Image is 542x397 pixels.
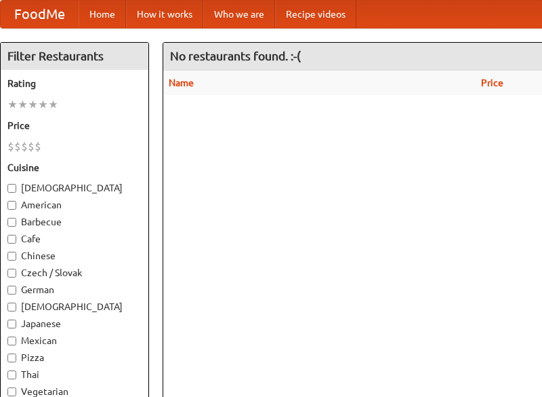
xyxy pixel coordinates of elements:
h5: Price [7,119,142,132]
input: [DEMOGRAPHIC_DATA] [7,303,16,311]
label: Mexican [7,334,142,347]
input: American [7,201,16,210]
input: Vegetarian [7,387,16,396]
label: Chinese [7,249,142,263]
label: [DEMOGRAPHIC_DATA] [7,181,142,195]
input: Japanese [7,320,16,328]
h5: Cuisine [7,161,142,174]
label: Barbecue [7,215,142,229]
li: ★ [7,97,18,112]
a: Who we are [203,1,275,28]
a: Home [79,1,126,28]
label: Thai [7,368,142,381]
li: ★ [48,97,58,112]
label: Czech / Slovak [7,266,142,280]
input: German [7,286,16,295]
a: FoodMe [1,1,79,28]
label: [DEMOGRAPHIC_DATA] [7,300,142,314]
h4: Filter Restaurants [1,43,148,70]
li: $ [14,139,21,154]
h5: Rating [7,77,142,90]
a: Name [169,77,194,88]
li: ★ [38,97,48,112]
li: $ [21,139,28,154]
input: Cafe [7,235,16,244]
label: Pizza [7,351,142,364]
li: $ [28,139,35,154]
input: Thai [7,371,16,379]
input: Barbecue [7,218,16,227]
li: $ [35,139,41,154]
a: Recipe videos [275,1,356,28]
input: [DEMOGRAPHIC_DATA] [7,184,16,193]
input: Mexican [7,337,16,345]
label: American [7,198,142,212]
li: ★ [18,97,28,112]
label: Japanese [7,317,142,330]
input: Czech / Slovak [7,269,16,278]
input: Chinese [7,252,16,261]
label: German [7,283,142,297]
input: Pizza [7,354,16,362]
li: ★ [28,97,38,112]
a: Price [481,77,503,88]
label: Cafe [7,232,142,246]
a: How it works [126,1,203,28]
ng-pluralize: No restaurants found. :-( [170,50,301,62]
li: $ [7,139,14,154]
